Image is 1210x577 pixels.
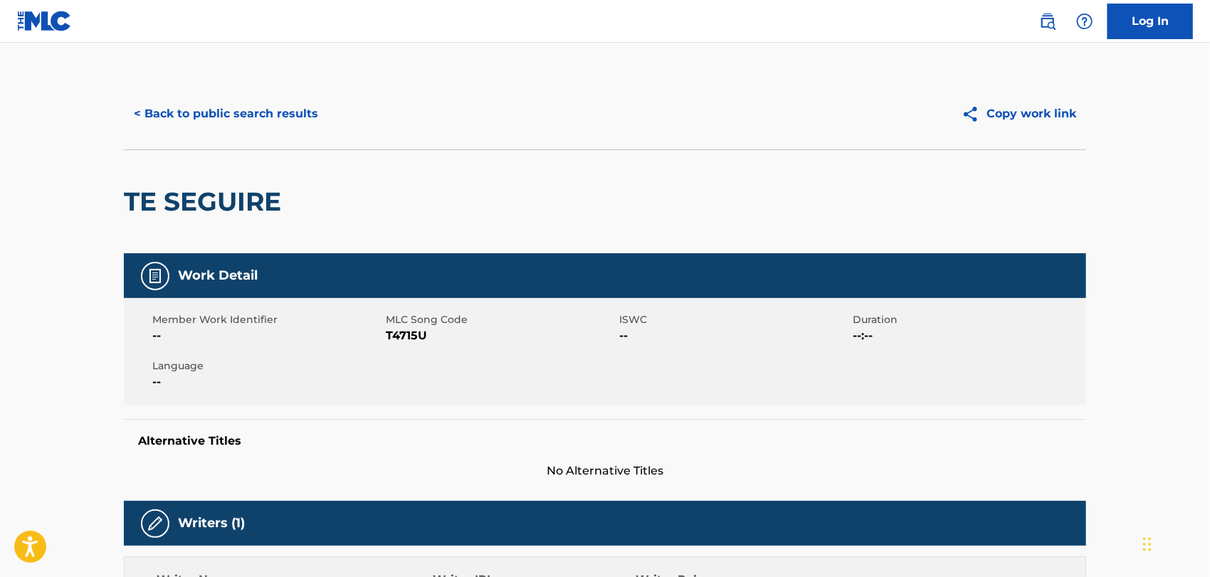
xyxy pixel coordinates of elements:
[147,515,164,532] img: Writers
[147,268,164,285] img: Work Detail
[619,327,849,344] span: --
[853,312,1083,327] span: Duration
[152,327,382,344] span: --
[619,312,849,327] span: ISWC
[17,11,72,31] img: MLC Logo
[124,96,328,132] button: < Back to public search results
[386,312,616,327] span: MLC Song Code
[152,312,382,327] span: Member Work Identifier
[962,105,987,123] img: Copy work link
[1143,523,1152,566] div: Drag
[138,434,1072,448] h5: Alternative Titles
[152,374,382,391] span: --
[853,327,1083,344] span: --:--
[152,359,382,374] span: Language
[1139,509,1210,577] iframe: Chat Widget
[1108,4,1193,39] a: Log In
[178,515,245,531] h5: Writers (1)
[952,96,1086,132] button: Copy work link
[124,462,1086,480] span: No Alternative Titles
[178,268,258,284] h5: Work Detail
[1070,7,1099,36] div: Help
[124,186,288,218] h2: TE SEGUIRE
[1039,13,1056,30] img: search
[386,327,616,344] span: T4715U
[1076,13,1093,30] img: help
[1033,7,1062,36] a: Public Search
